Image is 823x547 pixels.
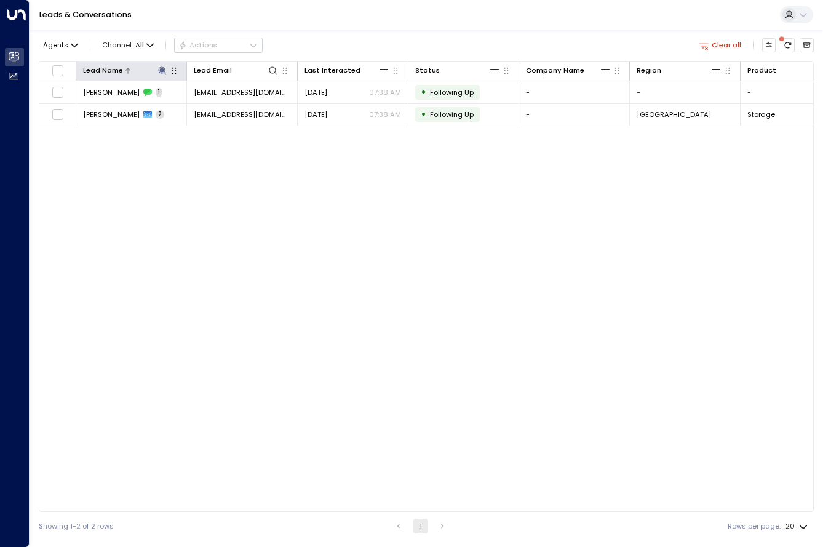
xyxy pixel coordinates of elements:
[194,87,290,97] span: charleyfarmer24@gmail.com
[194,65,232,76] div: Lead Email
[304,65,360,76] div: Last Interacted
[135,41,144,49] span: All
[194,65,279,76] div: Lead Email
[728,521,781,532] label: Rows per page:
[98,38,157,52] span: Channel:
[304,65,389,76] div: Last Interacted
[694,38,745,52] button: Clear all
[174,38,263,52] div: Button group with a nested menu
[304,87,327,97] span: Yesterday
[98,38,157,52] button: Channel:All
[52,65,64,77] span: Toggle select all
[747,110,775,119] span: Storage
[415,65,440,76] div: Status
[52,108,64,121] span: Toggle select row
[156,110,164,119] span: 2
[526,65,611,76] div: Company Name
[178,41,217,49] div: Actions
[194,110,290,119] span: charleyfarmer24@gmail.com
[415,65,500,76] div: Status
[369,87,401,97] p: 07:38 AM
[800,38,814,52] button: Archived Leads
[39,521,114,532] div: Showing 1-2 of 2 rows
[43,42,68,49] span: Agents
[39,38,82,52] button: Agents
[519,81,630,103] td: -
[519,104,630,126] td: -
[39,9,132,20] a: Leads & Conversations
[526,65,584,76] div: Company Name
[430,87,474,97] span: Following Up
[52,86,64,98] span: Toggle select row
[781,38,795,52] span: There are new threads available. Refresh the grid to view the latest updates.
[762,38,776,52] button: Customize
[747,65,776,76] div: Product
[83,87,140,97] span: Charley Farmer
[413,519,428,533] button: page 1
[83,110,140,119] span: Charley Farmer
[637,65,661,76] div: Region
[304,110,327,119] span: Aug 15, 2025
[174,38,263,52] button: Actions
[369,110,401,119] p: 07:38 AM
[630,81,741,103] td: -
[421,84,426,100] div: •
[391,519,450,533] nav: pagination navigation
[430,110,474,119] span: Following Up
[637,110,711,119] span: Berkshire
[785,519,810,534] div: 20
[637,65,722,76] div: Region
[83,65,168,76] div: Lead Name
[156,88,162,97] span: 1
[83,65,123,76] div: Lead Name
[421,106,426,122] div: •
